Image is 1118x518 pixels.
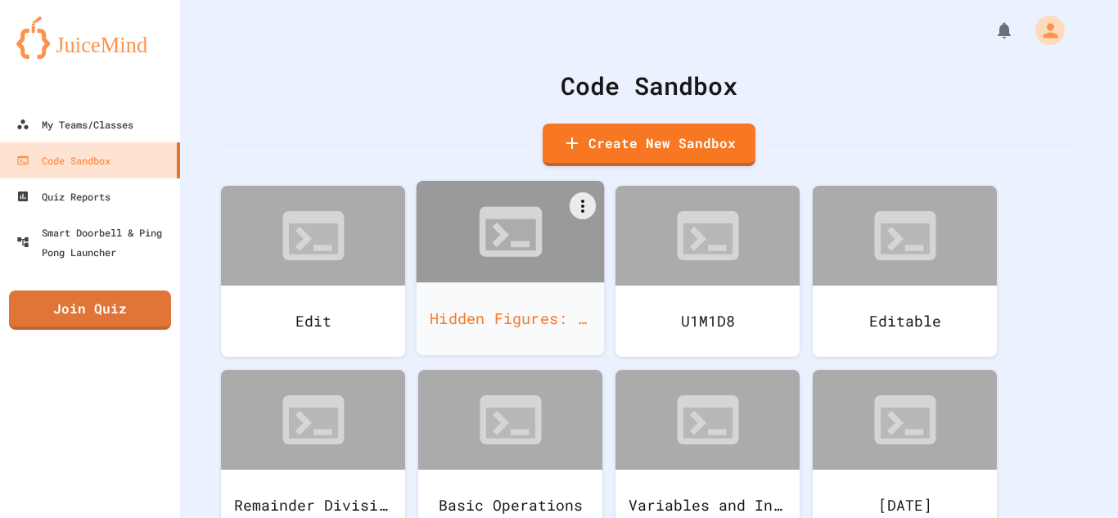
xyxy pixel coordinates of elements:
div: Smart Doorbell & Ping Pong Launcher [16,223,174,262]
div: Editable [813,286,997,357]
div: U1M1D8 [615,286,800,357]
div: Code Sandbox [16,151,110,170]
div: Quiz Reports [16,187,110,206]
img: logo-orange.svg [16,16,164,59]
div: My Notifications [964,16,1018,44]
a: U1M1D8 [615,186,800,357]
a: Join Quiz [9,291,171,330]
a: Hidden Figures: Launch Weight Calculator [417,181,605,355]
div: Code Sandbox [221,67,1077,104]
div: Edit [221,286,405,357]
div: My Teams/Classes [16,115,133,134]
a: Edit [221,186,405,357]
div: My Account [1018,11,1069,49]
a: Editable [813,186,997,357]
a: Create New Sandbox [543,124,755,166]
div: Hidden Figures: Launch Weight Calculator [417,282,605,355]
